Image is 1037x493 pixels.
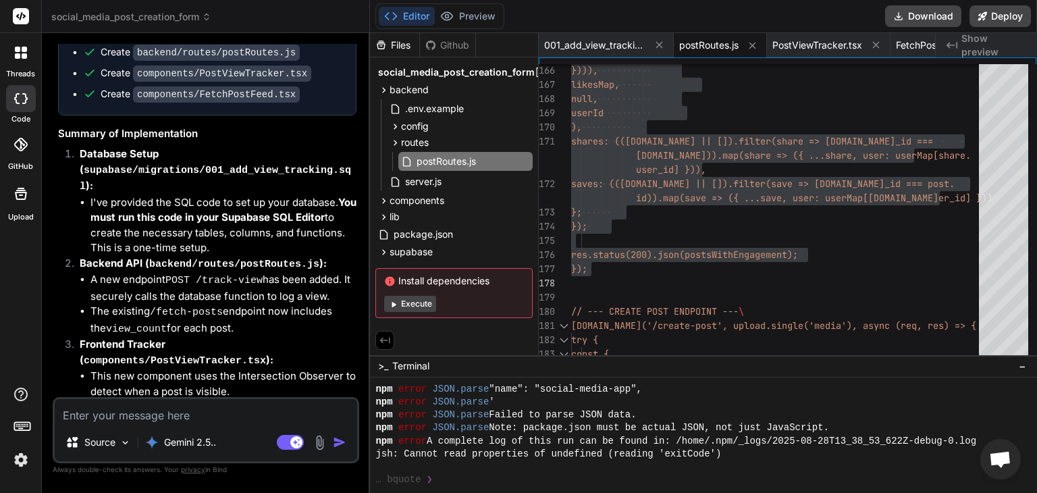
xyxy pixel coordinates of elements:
[404,174,443,190] span: server.js
[571,178,776,190] span: saves: (([DOMAIN_NAME] || []).filter(s
[370,38,419,52] div: Files
[489,421,829,434] span: Note: package.json must be actual JSON, not just JavaScript.
[961,32,1026,59] span: Show preview
[938,149,971,161] span: share.
[390,194,444,207] span: components
[106,323,167,335] code: view_count
[539,106,554,120] div: 169
[980,439,1021,479] a: Open chat
[375,435,392,448] span: npm
[150,307,223,318] code: /fetch-posts
[739,305,744,317] span: \
[181,465,205,473] span: privacy
[401,136,429,149] span: routes
[90,304,356,337] li: The existing endpoint now includes the for each post.
[427,435,976,448] span: A complete log of this run can be found in: /home/.npm/_logs/2025-08-28T13_38_53_622Z-debug-0.log
[539,219,554,234] div: 174
[149,259,319,270] code: backend/routes/postRoutes.js
[571,121,582,133] span: ),
[539,78,554,92] div: 167
[384,274,524,288] span: Install dependencies
[378,66,535,79] span: social_media_post_creation_form
[539,333,554,347] div: 182
[420,38,475,52] div: Github
[8,211,34,223] label: Upload
[427,473,433,486] span: ❯
[771,135,933,147] span: (share => [DOMAIN_NAME]_id ===
[375,396,392,409] span: npm
[772,38,862,52] span: PostViewTracker.tsx
[571,135,771,147] span: shares: (([DOMAIN_NAME] || []).filter
[312,435,327,450] img: attachment
[571,93,598,105] span: null,
[119,437,131,448] img: Pick Models
[489,396,494,409] span: '
[539,177,554,191] div: 172
[133,66,311,82] code: components/PostViewTracker.tsx
[571,319,852,332] span: [DOMAIN_NAME]('/create-post', upload.single('media')
[571,348,609,360] span: const {
[11,113,30,125] label: code
[571,334,598,346] span: try {
[539,347,554,361] div: 183
[555,319,573,333] div: Click to collapse the range.
[539,319,554,333] div: 181
[489,383,642,396] span: "name": "social-media-app",
[398,409,427,421] span: error
[84,436,115,449] p: Source
[80,165,351,193] code: supabase/migrations/001_add_view_tracking.sql
[80,257,327,269] strong: Backend API ( ):
[571,263,587,275] span: });
[133,45,300,61] code: backend/routes/postRoutes.js
[539,63,554,78] div: 166
[80,338,273,366] strong: Frontend Tracker ( ):
[164,436,216,449] p: Gemini 2.5..
[375,383,392,396] span: npm
[571,220,587,232] span: });
[398,421,427,434] span: error
[432,383,489,396] span: JSON.parse
[539,120,554,134] div: 170
[969,5,1031,27] button: Deploy
[679,38,739,52] span: postRoutes.js
[133,86,300,103] code: components/FetchPostFeed.tsx
[80,147,351,192] strong: Database Setup ( ):
[9,448,32,471] img: settings
[885,5,961,27] button: Download
[571,64,598,76] span: }))),
[101,87,300,101] div: Create
[571,206,582,218] span: };
[571,249,798,261] span: res.status(200).json(postsWithEngagement);
[539,92,554,106] div: 168
[776,178,955,190] span: ave => [DOMAIN_NAME]_id === post.
[398,435,427,448] span: error
[375,421,392,434] span: npm
[636,163,706,176] span: user_id] })),
[378,359,388,373] span: >_
[53,463,359,476] p: Always double-check its answers. Your in Bind
[555,347,573,361] div: Click to collapse the range.
[90,272,356,304] li: A new endpoint has been added. It securely calls the database function to log a view.
[555,333,573,347] div: Click to collapse the range.
[539,205,554,219] div: 173
[101,66,311,80] div: Create
[489,409,636,421] span: Failed to parse JSON data.
[1016,355,1029,377] button: −
[101,45,300,59] div: Create
[539,234,554,248] div: 175
[432,396,489,409] span: JSON.parse
[432,421,489,434] span: JSON.parse
[415,153,477,170] span: postRoutes.js
[938,192,992,204] span: er_id] }))
[375,409,392,421] span: npm
[571,78,620,90] span: likesMap,
[84,355,266,367] code: components/PostViewTracker.tsx
[51,10,211,24] span: social_media_post_creation_form
[539,305,554,319] div: 180
[539,290,554,305] div: 179
[435,7,501,26] button: Preview
[401,120,429,133] span: config
[404,101,465,117] span: .env.example
[58,126,356,142] h3: Summary of Implementation
[390,210,400,224] span: lib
